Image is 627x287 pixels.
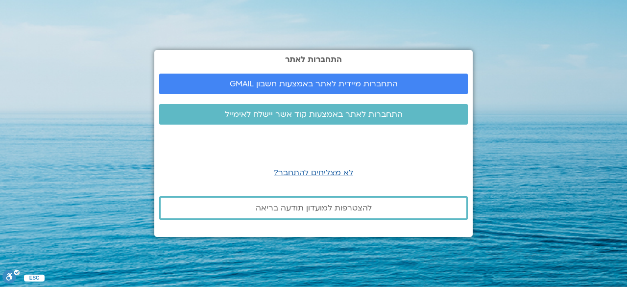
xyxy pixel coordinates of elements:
span: התחברות מיידית לאתר באמצעות חשבון GMAIL [230,79,398,88]
a: התחברות לאתר באמצעות קוד אשר יישלח לאימייל [159,104,468,125]
h2: התחברות לאתר [159,55,468,64]
a: לא מצליחים להתחבר? [274,167,353,178]
span: התחברות לאתר באמצעות קוד אשר יישלח לאימייל [225,110,403,119]
span: להצטרפות למועדון תודעה בריאה [256,204,372,212]
a: להצטרפות למועדון תודעה בריאה [159,196,468,220]
a: התחברות מיידית לאתר באמצעות חשבון GMAIL [159,74,468,94]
